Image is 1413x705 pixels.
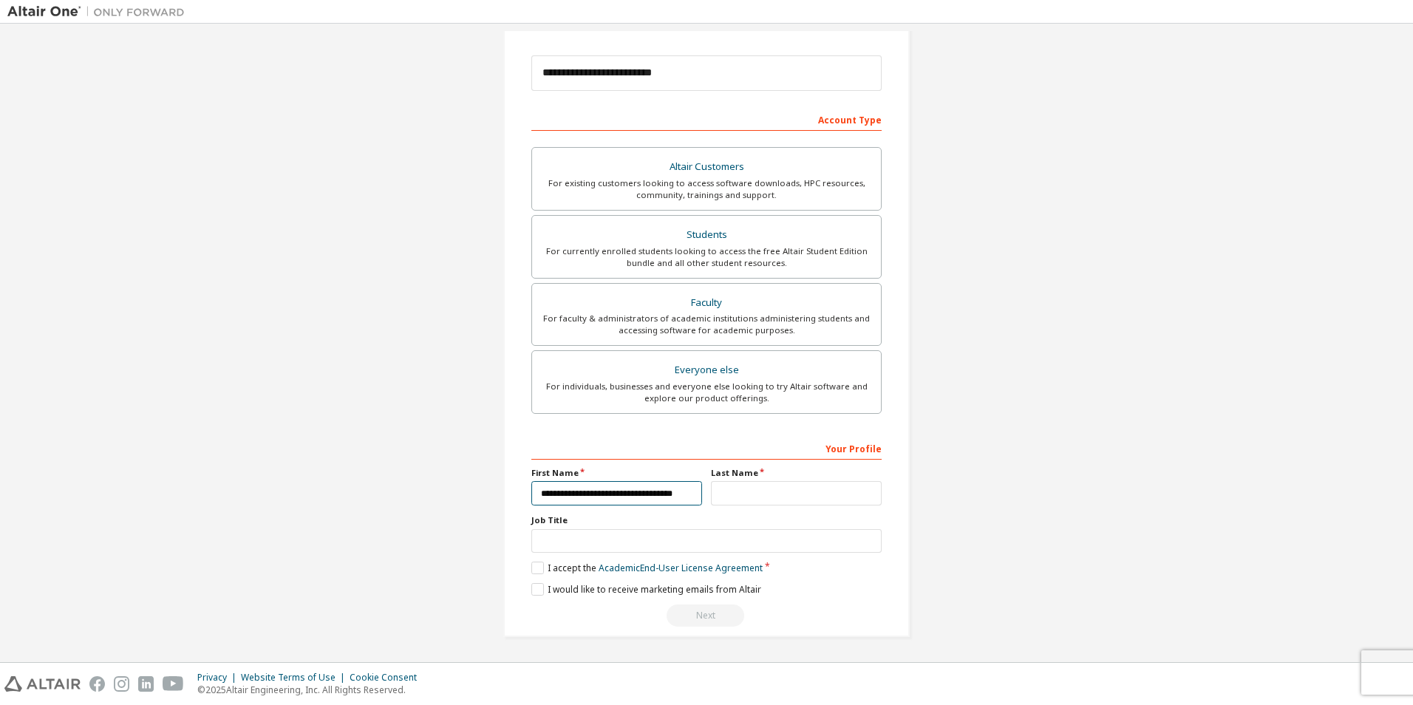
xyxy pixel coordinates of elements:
img: instagram.svg [114,676,129,692]
div: Website Terms of Use [241,672,350,684]
div: Account Type [531,107,882,131]
div: Privacy [197,672,241,684]
div: For individuals, businesses and everyone else looking to try Altair software and explore our prod... [541,381,872,404]
div: For faculty & administrators of academic institutions administering students and accessing softwa... [541,313,872,336]
label: I would like to receive marketing emails from Altair [531,583,761,596]
img: altair_logo.svg [4,676,81,692]
label: First Name [531,467,702,479]
a: Academic End-User License Agreement [599,562,763,574]
img: facebook.svg [89,676,105,692]
div: Everyone else [541,360,872,381]
img: Altair One [7,4,192,19]
label: I accept the [531,562,763,574]
img: youtube.svg [163,676,184,692]
div: For currently enrolled students looking to access the free Altair Student Edition bundle and all ... [541,245,872,269]
div: Students [541,225,872,245]
label: Last Name [711,467,882,479]
div: Your Profile [531,436,882,460]
div: Read and acccept EULA to continue [531,604,882,627]
label: Job Title [531,514,882,526]
img: linkedin.svg [138,676,154,692]
div: For existing customers looking to access software downloads, HPC resources, community, trainings ... [541,177,872,201]
div: Altair Customers [541,157,872,177]
div: Cookie Consent [350,672,426,684]
p: © 2025 Altair Engineering, Inc. All Rights Reserved. [197,684,426,696]
div: Faculty [541,293,872,313]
